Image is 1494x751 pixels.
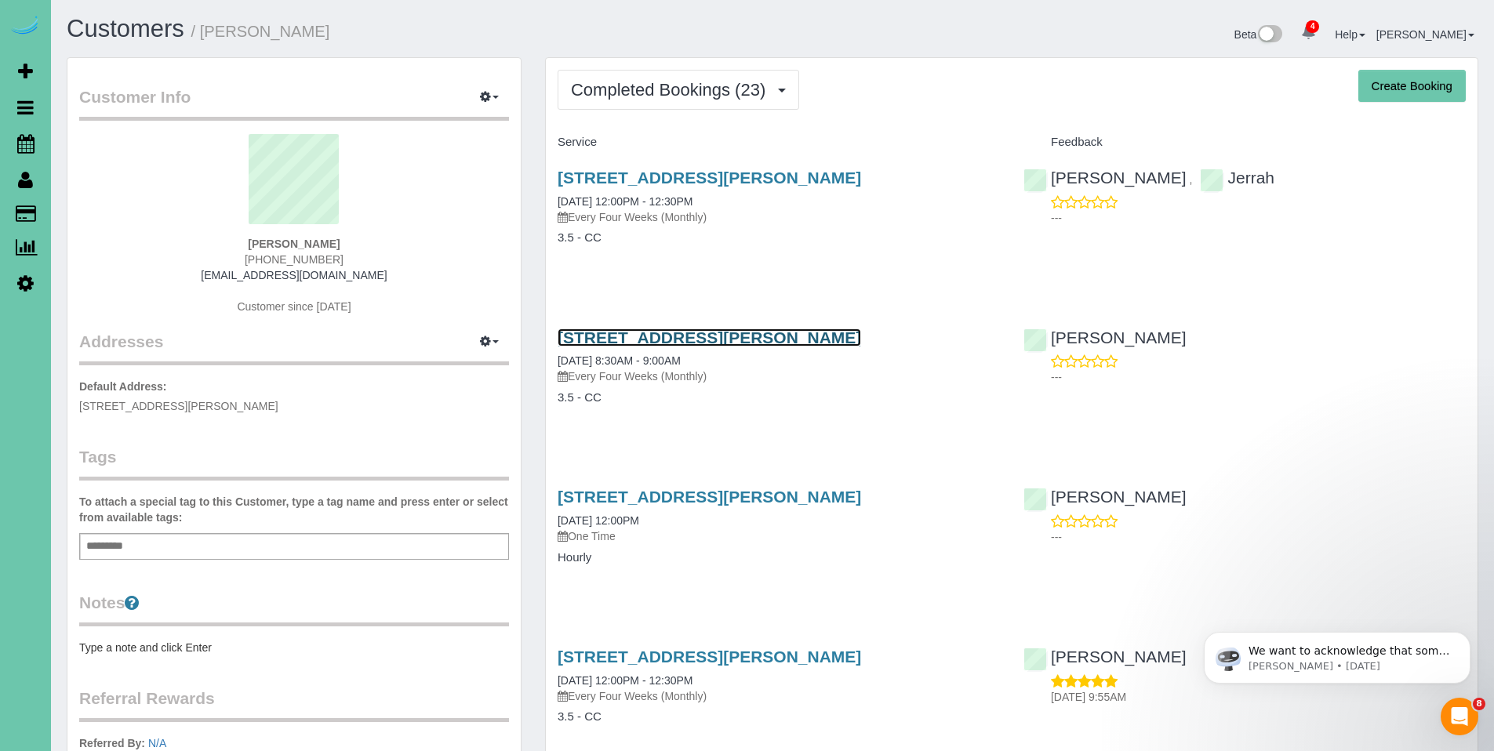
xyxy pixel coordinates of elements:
small: / [PERSON_NAME] [191,23,330,40]
legend: Customer Info [79,85,509,121]
a: [PERSON_NAME] [1376,28,1474,41]
span: 4 [1306,20,1319,33]
span: Completed Bookings (23) [571,80,773,100]
a: [DATE] 12:00PM - 12:30PM [558,195,692,208]
h4: Hourly [558,551,1000,564]
p: --- [1051,369,1466,385]
h4: 3.5 - CC [558,391,1000,405]
p: Every Four Weeks (Monthly) [558,209,1000,225]
label: Default Address: [79,379,167,394]
legend: Notes [79,591,509,626]
a: [STREET_ADDRESS][PERSON_NAME] [558,648,861,666]
a: [PERSON_NAME] [1023,488,1187,506]
pre: Type a note and click Enter [79,640,509,655]
a: [STREET_ADDRESS][PERSON_NAME] [558,169,861,187]
label: Referred By: [79,735,145,751]
a: [STREET_ADDRESS][PERSON_NAME] [558,488,861,506]
a: [PERSON_NAME] [1023,328,1187,346]
img: Automaid Logo [9,16,41,38]
iframe: Intercom notifications message [1180,599,1494,709]
a: N/A [148,737,166,749]
a: [DATE] 12:00PM [558,514,639,527]
label: To attach a special tag to this Customer, type a tag name and press enter or select from availabl... [79,494,509,525]
strong: [PERSON_NAME] [248,238,340,250]
a: 4 [1293,16,1324,50]
span: [STREET_ADDRESS][PERSON_NAME] [79,400,278,412]
a: [DATE] 12:00PM - 12:30PM [558,674,692,687]
p: Every Four Weeks (Monthly) [558,368,1000,384]
a: [DATE] 8:30AM - 9:00AM [558,354,681,367]
p: [DATE] 9:55AM [1051,689,1466,705]
span: We want to acknowledge that some users may be experiencing lag or slower performance in our softw... [68,45,270,260]
p: --- [1051,210,1466,226]
img: New interface [1256,25,1282,45]
p: One Time [558,528,1000,544]
legend: Referral Rewards [79,687,509,722]
a: [PERSON_NAME] [1023,648,1187,666]
span: , [1190,173,1193,186]
button: Completed Bookings (23) [558,70,799,110]
iframe: Intercom live chat [1441,698,1478,735]
span: [PHONE_NUMBER] [245,253,344,266]
p: Message from Ellie, sent 6d ago [68,60,271,74]
a: [STREET_ADDRESS][PERSON_NAME] [558,328,861,346]
h4: 3.5 - CC [558,710,1000,724]
h4: 3.5 - CC [558,231,1000,245]
a: Jerrah [1200,169,1274,187]
p: --- [1051,529,1466,545]
button: Create Booking [1358,70,1466,103]
a: [EMAIL_ADDRESS][DOMAIN_NAME] [201,269,387,281]
a: Beta [1234,28,1283,41]
h4: Service [558,136,1000,149]
a: Customers [67,15,184,42]
a: [PERSON_NAME] [1023,169,1187,187]
h4: Feedback [1023,136,1466,149]
legend: Tags [79,445,509,481]
p: Every Four Weeks (Monthly) [558,688,1000,704]
span: Customer since [DATE] [237,300,351,313]
a: Help [1335,28,1365,41]
span: 8 [1473,698,1485,710]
